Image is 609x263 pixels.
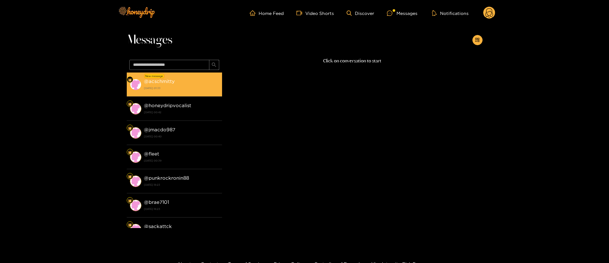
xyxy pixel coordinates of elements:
[128,175,132,178] img: Fan Level
[144,151,159,156] strong: @ fleet
[128,78,132,82] img: Fan Level
[475,38,480,43] span: appstore-add
[144,79,175,84] strong: @ acschmitty
[130,200,141,211] img: conversation
[128,102,132,106] img: Fan Level
[144,206,219,212] strong: [DATE] 18:23
[144,134,219,139] strong: [DATE] 00:40
[144,74,164,78] div: New message
[144,103,191,108] strong: @ honeydripvocalist
[128,223,132,227] img: Fan Level
[128,150,132,154] img: Fan Level
[144,199,169,205] strong: @ brae7101
[144,109,219,115] strong: [DATE] 00:42
[212,62,216,68] span: search
[128,199,132,203] img: Fan Level
[222,57,483,65] p: Click on conversation to start
[130,103,141,114] img: conversation
[296,10,305,16] span: video-camera
[144,158,219,163] strong: [DATE] 00:39
[127,32,172,48] span: Messages
[144,127,175,132] strong: @ jmacdo987
[387,10,417,17] div: Messages
[347,10,374,16] a: Discover
[144,182,219,188] strong: [DATE] 18:23
[130,79,141,90] img: conversation
[250,10,259,16] span: home
[430,10,470,16] button: Notifications
[144,224,172,229] strong: @ sackattck
[472,35,483,45] button: appstore-add
[250,10,284,16] a: Home Feed
[130,151,141,163] img: conversation
[209,60,219,70] button: search
[144,175,189,181] strong: @ punkrockronin88
[128,126,132,130] img: Fan Level
[296,10,334,16] a: Video Shorts
[130,127,141,139] img: conversation
[144,85,219,91] strong: [DATE] 01:33
[130,224,141,235] img: conversation
[130,176,141,187] img: conversation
